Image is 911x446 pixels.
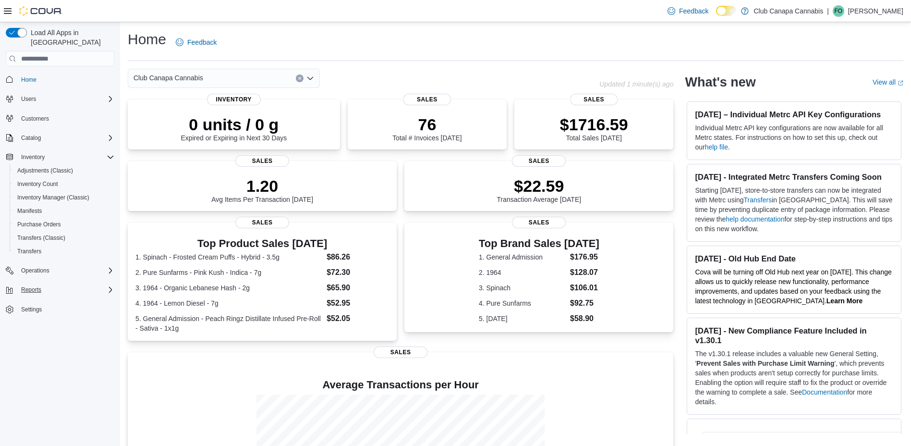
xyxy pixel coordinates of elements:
[172,33,220,52] a: Feedback
[695,349,893,407] p: The v1.30.1 release includes a valuable new General Setting, ' ', which prevents sales when produ...
[17,284,45,296] button: Reports
[327,282,389,294] dd: $65.90
[17,180,58,188] span: Inventory Count
[134,72,203,84] span: Club Canapa Cannabis
[21,115,49,123] span: Customers
[695,172,893,182] h3: [DATE] - Integrated Metrc Transfers Coming Soon
[898,80,903,86] svg: External link
[695,123,893,152] p: Individual Metrc API key configurations are now available for all Metrc states. For instructions ...
[17,132,114,144] span: Catalog
[135,314,323,333] dt: 5. General Admission - Peach Ringz Distillate Infused Pre-Roll - Sativa - 1x1g
[17,207,42,215] span: Manifests
[512,155,566,167] span: Sales
[2,111,118,125] button: Customers
[497,176,582,196] p: $22.59
[2,92,118,106] button: Users
[695,254,893,263] h3: [DATE] - Old Hub End Date
[570,94,618,105] span: Sales
[17,234,65,242] span: Transfers (Classic)
[827,5,829,17] p: |
[479,268,566,277] dt: 2. 1964
[873,78,903,86] a: View allExternal link
[10,191,118,204] button: Inventory Manager (Classic)
[17,303,114,315] span: Settings
[17,284,114,296] span: Reports
[17,73,114,85] span: Home
[10,204,118,218] button: Manifests
[560,115,628,134] p: $1716.59
[695,326,893,345] h3: [DATE] - New Compliance Feature Included in v1.30.1
[753,5,823,17] p: Club Canapa Cannabis
[235,217,289,228] span: Sales
[19,6,62,16] img: Cova
[17,265,53,276] button: Operations
[135,379,666,391] h4: Average Transactions per Hour
[135,298,323,308] dt: 4. 1964 - Lemon Diesel - 7g
[13,178,114,190] span: Inventory Count
[848,5,903,17] p: [PERSON_NAME]
[497,176,582,203] div: Transaction Average [DATE]
[211,176,313,196] p: 1.20
[2,150,118,164] button: Inventory
[13,192,114,203] span: Inventory Manager (Classic)
[10,231,118,245] button: Transfers (Classic)
[479,314,566,323] dt: 5. [DATE]
[17,113,53,124] a: Customers
[27,28,114,47] span: Load All Apps in [GEOGRAPHIC_DATA]
[13,246,45,257] a: Transfers
[695,268,891,305] span: Cova will be turning off Old Hub next year on [DATE]. This change allows us to quickly release ne...
[695,110,893,119] h3: [DATE] – Individual Metrc API Key Configurations
[802,388,847,396] a: Documentation
[479,238,599,249] h3: Top Brand Sales [DATE]
[21,153,45,161] span: Inventory
[826,297,862,305] a: Learn More
[13,165,77,176] a: Adjustments (Classic)
[13,232,69,244] a: Transfers (Classic)
[21,134,41,142] span: Catalog
[135,252,323,262] dt: 1. Spinach - Frosted Cream Puffs - Hybrid - 3.5g
[17,248,41,255] span: Transfers
[17,112,114,124] span: Customers
[10,218,118,231] button: Purchase Orders
[327,251,389,263] dd: $86.26
[17,93,114,105] span: Users
[479,298,566,308] dt: 4. Pure Sunfarms
[13,246,114,257] span: Transfers
[2,264,118,277] button: Operations
[211,176,313,203] div: Avg Items Per Transaction [DATE]
[2,72,118,86] button: Home
[13,178,62,190] a: Inventory Count
[21,95,36,103] span: Users
[10,164,118,177] button: Adjustments (Classic)
[392,115,462,134] p: 76
[181,115,287,134] p: 0 units / 0 g
[17,304,46,315] a: Settings
[374,347,427,358] span: Sales
[599,80,673,88] p: Updated 1 minute(s) ago
[2,283,118,297] button: Reports
[2,131,118,145] button: Catalog
[705,143,728,151] a: help file
[479,283,566,293] dt: 3. Spinach
[17,221,61,228] span: Purchase Orders
[560,115,628,142] div: Total Sales [DATE]
[235,155,289,167] span: Sales
[716,6,736,16] input: Dark Mode
[21,267,49,274] span: Operations
[21,306,42,313] span: Settings
[570,297,599,309] dd: $92.75
[21,286,41,294] span: Reports
[17,151,114,163] span: Inventory
[17,74,40,86] a: Home
[296,74,304,82] button: Clear input
[570,313,599,324] dd: $58.90
[835,5,843,17] span: FO
[17,265,114,276] span: Operations
[17,132,45,144] button: Catalog
[403,94,451,105] span: Sales
[13,219,65,230] a: Purchase Orders
[6,68,114,341] nav: Complex example
[306,74,314,82] button: Open list of options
